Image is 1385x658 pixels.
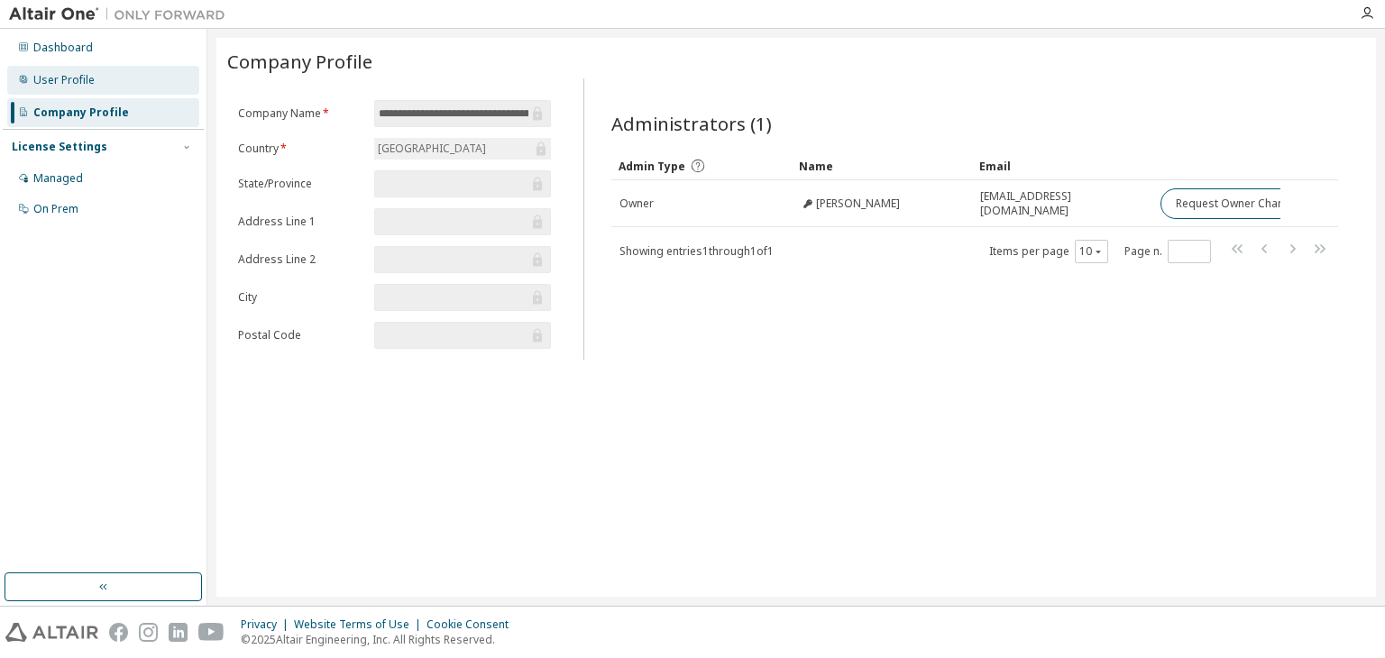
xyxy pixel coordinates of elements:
[33,171,83,186] div: Managed
[227,49,372,74] span: Company Profile
[241,617,294,632] div: Privacy
[1124,240,1211,263] span: Page n.
[139,623,158,642] img: instagram.svg
[12,140,107,154] div: License Settings
[374,138,551,160] div: [GEOGRAPHIC_DATA]
[799,151,965,180] div: Name
[1079,244,1104,259] button: 10
[241,632,519,647] p: © 2025 Altair Engineering, Inc. All Rights Reserved.
[816,196,900,211] span: [PERSON_NAME]
[238,328,363,343] label: Postal Code
[427,617,519,632] div: Cookie Consent
[238,106,363,121] label: Company Name
[198,623,225,642] img: youtube.svg
[1160,188,1313,219] button: Request Owner Change
[238,177,363,191] label: State/Province
[619,243,774,259] span: Showing entries 1 through 1 of 1
[619,159,685,174] span: Admin Type
[989,240,1108,263] span: Items per page
[979,151,1145,180] div: Email
[980,189,1144,218] span: [EMAIL_ADDRESS][DOMAIN_NAME]
[294,617,427,632] div: Website Terms of Use
[109,623,128,642] img: facebook.svg
[33,73,95,87] div: User Profile
[238,142,363,156] label: Country
[5,623,98,642] img: altair_logo.svg
[375,139,489,159] div: [GEOGRAPHIC_DATA]
[611,111,772,136] span: Administrators (1)
[33,202,78,216] div: On Prem
[33,41,93,55] div: Dashboard
[33,105,129,120] div: Company Profile
[169,623,188,642] img: linkedin.svg
[238,215,363,229] label: Address Line 1
[238,290,363,305] label: City
[238,252,363,267] label: Address Line 2
[619,196,654,211] span: Owner
[9,5,234,23] img: Altair One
